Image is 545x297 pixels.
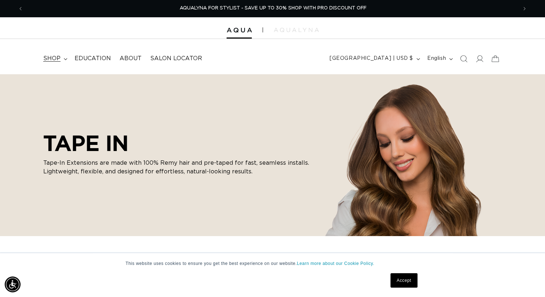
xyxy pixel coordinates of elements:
div: Accessibility Menu [5,276,21,292]
a: Accept [390,273,417,288]
summary: Search [456,51,472,67]
span: About [120,55,142,62]
summary: shop [39,50,70,67]
span: English [427,55,446,62]
a: About [115,50,146,67]
p: This website uses cookies to ensure you get the best experience on our website. [126,260,420,267]
button: Next announcement [517,2,532,15]
button: Previous announcement [13,2,28,15]
button: [GEOGRAPHIC_DATA] | USD $ [325,52,423,66]
span: Salon Locator [150,55,202,62]
img: Aqua Hair Extensions [227,28,252,33]
span: AQUALYNA FOR STYLIST - SAVE UP TO 30% SHOP WITH PRO DISCOUNT OFF [180,6,366,10]
a: Salon Locator [146,50,206,67]
a: Learn more about our Cookie Policy. [297,261,374,266]
p: Tape-In Extensions are made with 100% Remy hair and pre-taped for fast, seamless installs. Lightw... [43,159,317,176]
span: Education [75,55,111,62]
h2: TAPE IN [43,130,317,156]
button: English [423,52,456,66]
span: [GEOGRAPHIC_DATA] | USD $ [330,55,413,62]
a: Education [70,50,115,67]
img: aqualyna.com [274,28,319,32]
span: shop [43,55,61,62]
iframe: Chat Widget [509,262,545,297]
